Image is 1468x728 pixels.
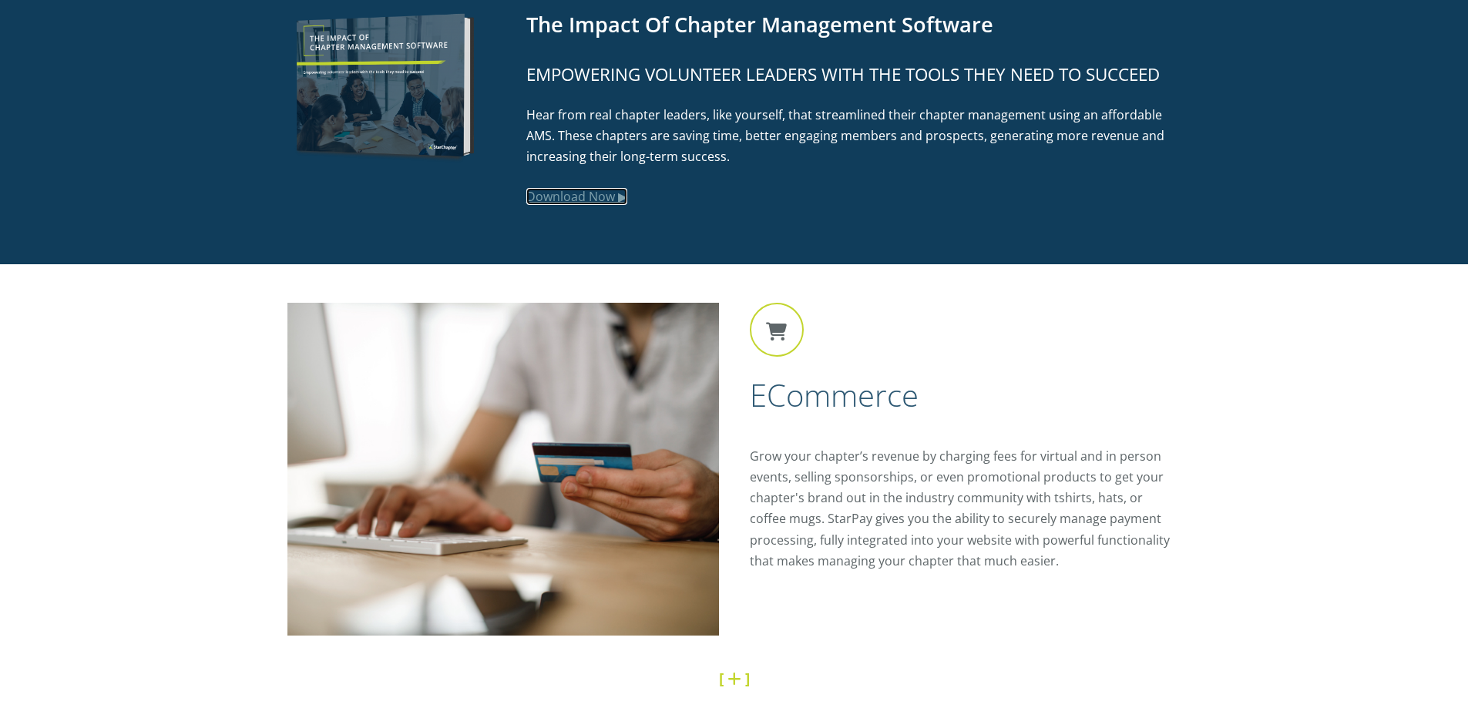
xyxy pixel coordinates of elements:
[719,668,724,689] strong: [
[526,188,627,205] a: Download Now ▶
[745,668,750,689] strong: ]
[750,375,1181,415] h2: eCommerce
[287,303,719,636] img: eCommerce.jpg
[526,9,1181,41] h3: The Impact of Chapter Management Software
[750,446,1181,572] p: Grow your chapter’s revenue by charging fees for virtual and in person events, selling sponsorshi...
[287,9,495,165] img: The Impact of Chapter Management Software eBook
[526,62,1181,88] h4: Empowering volunteer leaders with the tools they need to succeed
[526,105,1181,168] p: Hear from real chapter leaders, like yourself, that streamlined their chapter management using an...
